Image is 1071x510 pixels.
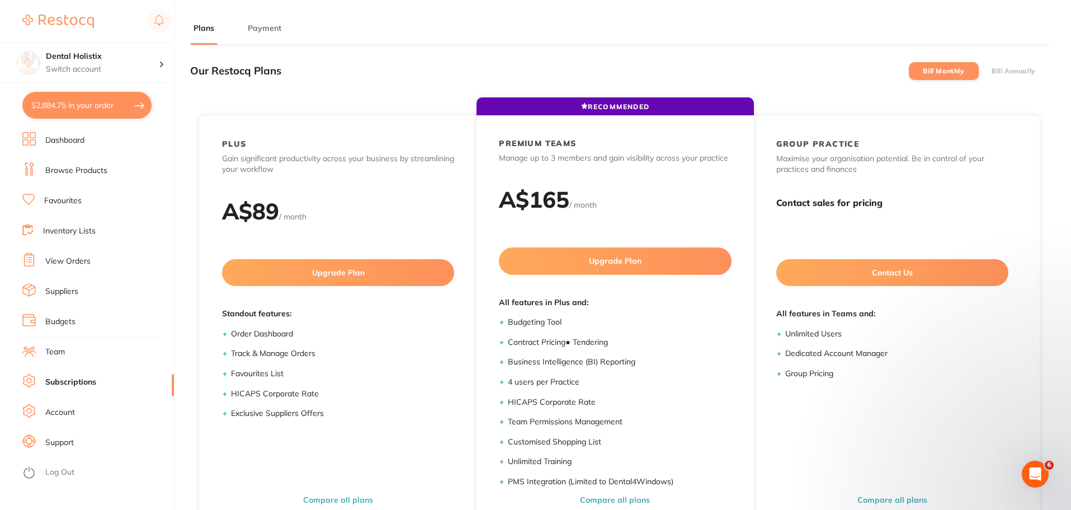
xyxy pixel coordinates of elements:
[222,197,279,225] h2: A$ 89
[23,191,187,203] div: We'll be back online later [DATE]
[45,256,91,267] a: View Orders
[222,153,454,175] p: Gain significant productivity across your business by streamlining your workflow
[45,347,65,358] a: Team
[508,417,731,428] li: Team Permissions Management
[776,198,1008,208] h3: Contact sales for pricing
[776,139,860,149] h2: GROUP PRACTICE
[992,67,1036,75] label: Bill Annually
[43,226,96,237] a: Inventory Lists
[499,138,576,148] h2: PREMIUM TEAMS
[17,52,40,74] img: Dental Holistix
[190,65,281,77] h3: Our Restocq Plans
[11,170,213,212] div: Send us a messageWe'll be back online later [DATE]
[508,456,731,467] li: Unlimited Training
[508,377,731,388] li: 4 users per Practice
[785,348,1008,359] li: Dedicated Account Manager
[231,408,454,419] li: Exclusive Suppliers Offers
[45,286,78,297] a: Suppliers
[45,407,75,418] a: Account
[499,247,731,274] button: Upgrade Plan
[508,317,731,328] li: Budgeting Tool
[508,476,731,488] li: PMS Integration (Limited to Dental4Windows)
[1022,461,1049,488] iframe: Intercom live chat
[569,200,597,210] span: / month
[300,495,376,505] button: Compare all plans
[22,15,94,28] img: Restocq Logo
[776,308,1008,320] span: All features in Teams and:
[231,348,454,359] li: Track & Manage Orders
[508,337,731,348] li: Contract Pricing ● Tendering
[508,397,731,408] li: HICAPS Corporate Rate
[854,495,931,505] button: Compare all plans
[923,67,964,75] label: Bill Monthly
[1045,461,1054,470] span: 6
[45,316,76,327] a: Budgets
[45,377,96,388] a: Subscriptions
[231,389,454,400] li: HICAPS Corporate Rate
[499,297,731,308] span: All features in Plus and:
[46,64,159,75] p: Switch account
[776,153,1008,175] p: Maximise your organisation potential. Be in control of your practices and finances
[785,368,1008,380] li: Group Pricing
[231,368,454,380] li: Favourites List
[577,495,653,505] button: Compare all plans
[279,212,306,222] span: / month
[43,377,68,385] span: Home
[44,195,82,207] a: Favourites
[222,308,454,320] span: Standout features:
[45,135,84,146] a: Dashboard
[244,23,285,34] button: Payment
[222,259,454,286] button: Upgrade Plan
[45,467,74,478] a: Log Out
[22,8,94,34] a: Restocq Logo
[785,329,1008,340] li: Unlimited Users
[231,329,454,340] li: Order Dashboard
[22,464,171,482] button: Log Out
[499,153,731,164] p: Manage up to 3 members and gain visibility across your practice
[46,51,159,62] h4: Dental Holistix
[581,102,649,111] span: RECOMMENDED
[499,185,569,213] h2: A$ 165
[190,23,218,34] button: Plans
[23,179,187,191] div: Send us a message
[45,165,107,176] a: Browse Products
[22,118,201,156] p: How may I assist you [DATE]?
[22,79,201,118] p: Hi [PERSON_NAME] 👋
[22,21,118,39] img: logo
[22,92,152,119] button: $2,884.75 in your order
[222,139,247,149] h2: PLUS
[45,437,74,448] a: Support
[508,437,731,448] li: Customised Shopping List
[508,357,731,368] li: Business Intelligence (BI) Reporting
[149,377,187,385] span: Messages
[192,18,213,38] div: Close
[776,259,1008,286] button: Contact Us
[112,349,224,394] button: Messages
